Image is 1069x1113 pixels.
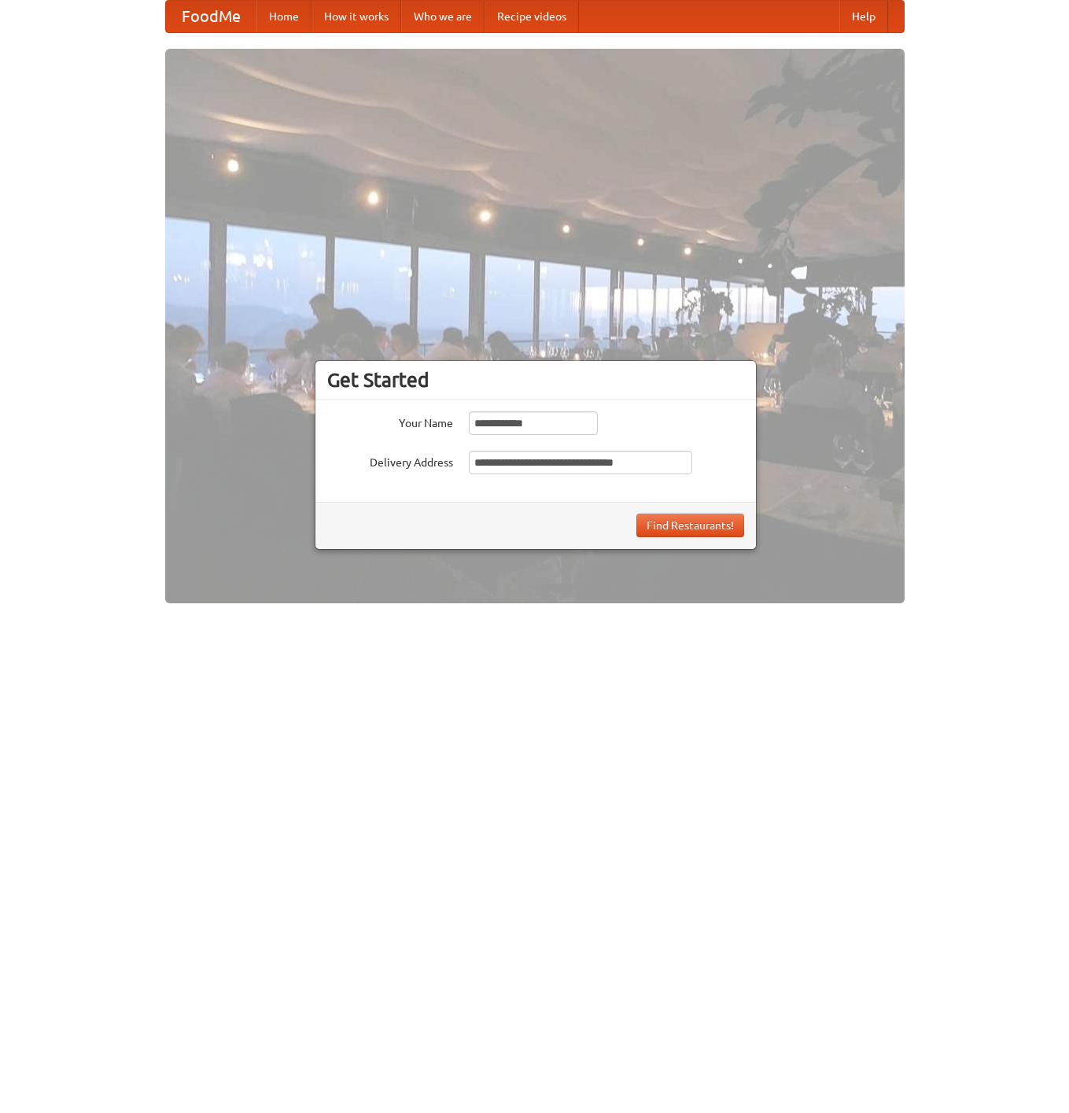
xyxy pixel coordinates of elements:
a: Home [256,1,311,32]
label: Your Name [327,411,453,431]
label: Delivery Address [327,451,453,470]
button: Find Restaurants! [636,514,744,537]
a: Help [839,1,888,32]
h3: Get Started [327,368,744,392]
a: FoodMe [166,1,256,32]
a: Who we are [401,1,485,32]
a: How it works [311,1,401,32]
a: Recipe videos [485,1,579,32]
